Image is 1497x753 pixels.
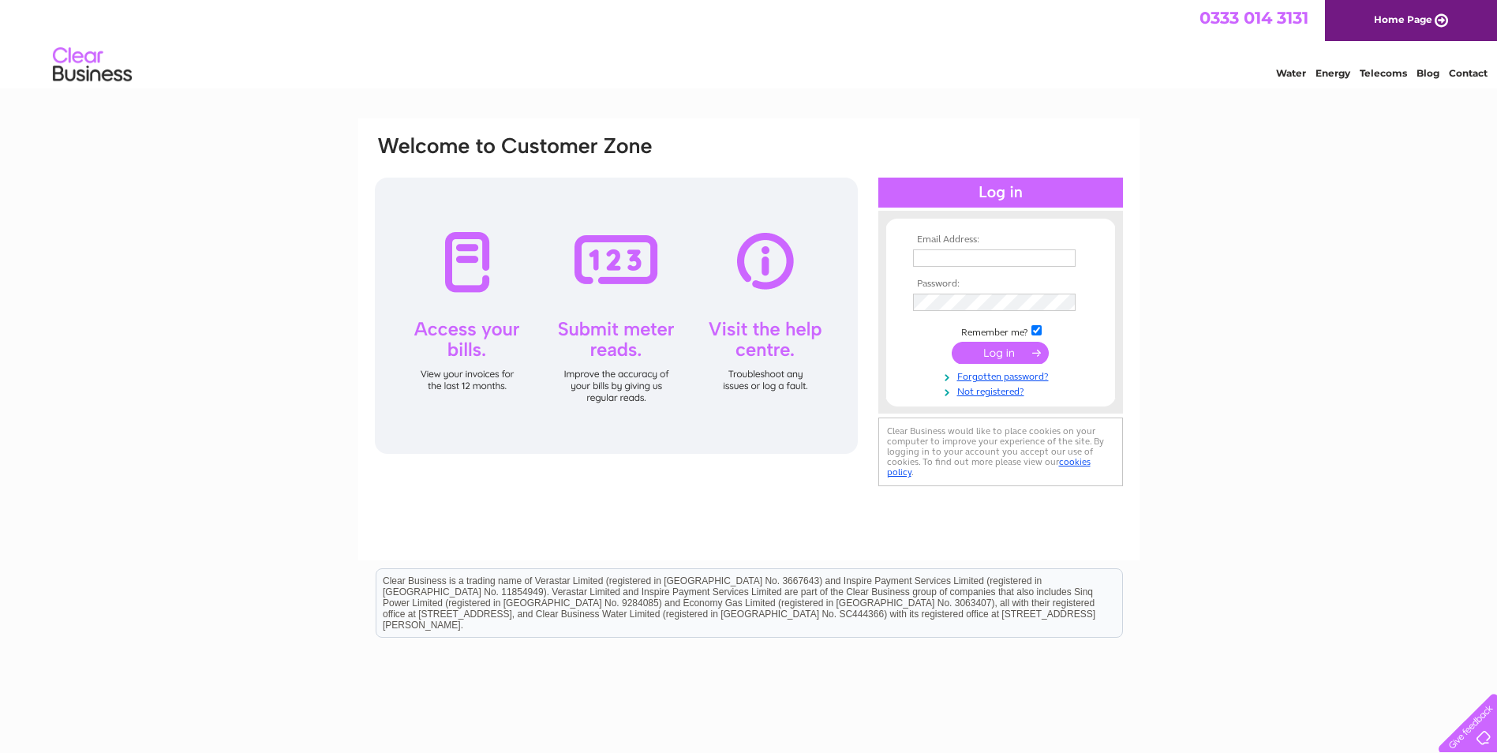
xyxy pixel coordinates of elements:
[909,279,1092,290] th: Password:
[1417,67,1439,79] a: Blog
[1360,67,1407,79] a: Telecoms
[909,323,1092,339] td: Remember me?
[1449,67,1488,79] a: Contact
[1276,67,1306,79] a: Water
[909,234,1092,245] th: Email Address:
[913,368,1092,383] a: Forgotten password?
[1315,67,1350,79] a: Energy
[952,342,1049,364] input: Submit
[52,41,133,89] img: logo.png
[1199,8,1308,28] a: 0333 014 3131
[887,456,1091,478] a: cookies policy
[376,9,1122,77] div: Clear Business is a trading name of Verastar Limited (registered in [GEOGRAPHIC_DATA] No. 3667643...
[913,383,1092,398] a: Not registered?
[878,418,1123,486] div: Clear Business would like to place cookies on your computer to improve your experience of the sit...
